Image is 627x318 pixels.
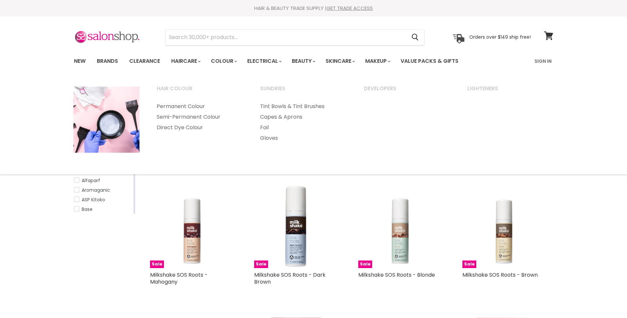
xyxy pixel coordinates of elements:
[360,54,394,68] a: Makeup
[206,54,241,68] a: Colour
[82,177,100,184] span: Alfaparf
[66,52,562,71] nav: Main
[74,177,132,184] a: Alfaparf
[124,54,165,68] a: Clearance
[82,187,110,193] span: Aromaganic
[242,54,286,68] a: Electrical
[252,122,354,133] a: Foil
[462,184,547,268] a: Milkshake SOS Roots - BrownSale
[327,5,373,12] a: GET TRADE ACCESS
[74,206,132,213] a: Base
[252,101,354,112] a: Tint Bowls & Tint Brushes
[254,271,326,286] a: Milkshake SOS Roots - Dark Brown
[252,112,354,122] a: Capes & Aprons
[252,133,354,143] a: Gloves
[148,112,251,122] a: Semi-Permanent Colour
[69,52,497,71] ul: Main menu
[148,101,251,133] ul: Main menu
[358,260,372,268] span: Sale
[356,83,458,100] a: Developers
[254,184,338,268] img: Milkshake SOS Roots - Dark Brown
[66,5,562,12] div: HAIR & BEAUTY TRADE SUPPLY |
[150,260,164,268] span: Sale
[254,260,268,268] span: Sale
[396,54,463,68] a: Value Packs & Gifts
[82,168,101,174] span: Affinage
[166,30,407,45] input: Search
[530,54,556,68] a: Sign In
[407,30,424,45] button: Search
[150,271,208,286] a: Milkshake SOS Roots - Mahogany
[358,184,443,268] img: Milkshake SOS Roots - Blonde
[69,54,91,68] a: New
[74,196,132,203] a: ASP Kitoko
[148,122,251,133] a: Direct Dye Colour
[462,184,547,268] img: Milkshake SOS Roots - Brown
[74,186,132,194] a: Aromaganic
[92,54,123,68] a: Brands
[462,260,476,268] span: Sale
[165,29,424,45] form: Product
[82,196,105,203] span: ASP Kitoko
[358,184,443,268] a: Milkshake SOS Roots - BlondeSale
[82,206,93,213] span: Base
[252,83,354,100] a: Sundries
[358,271,435,279] a: Milkshake SOS Roots - Blonde
[459,83,562,100] a: Lighteners
[462,271,538,279] a: Milkshake SOS Roots - Brown
[469,34,531,40] p: Orders over $149 ship free!
[287,54,319,68] a: Beauty
[252,101,354,143] ul: Main menu
[150,184,234,268] a: Milkshake SOS Roots - MahoganySale
[150,184,234,268] img: Milkshake SOS Roots - Mahogany
[321,54,359,68] a: Skincare
[148,101,251,112] a: Permanent Colour
[254,184,338,268] a: Milkshake SOS Roots - Dark BrownSale
[166,54,205,68] a: Haircare
[148,83,251,100] a: Hair Colour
